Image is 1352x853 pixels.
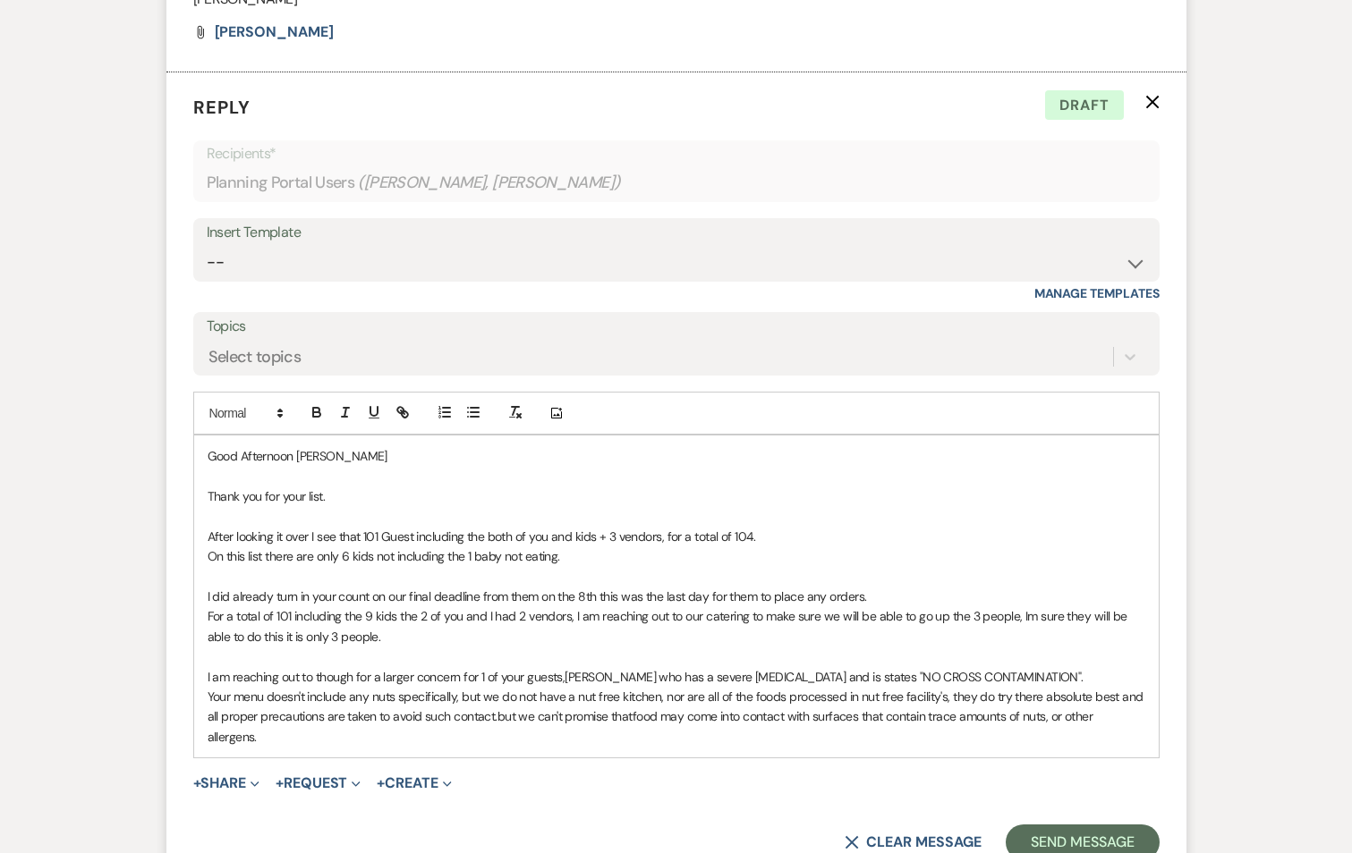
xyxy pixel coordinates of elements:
p: Recipients* [207,142,1146,165]
p: On this list there are only 6 kids not including the 1 baby not eating. [208,546,1145,566]
button: Share [193,776,260,790]
span: ( [PERSON_NAME], [PERSON_NAME] ) [358,171,621,195]
span: + [276,776,284,790]
span: [PERSON_NAME] [215,22,334,41]
button: Request [276,776,361,790]
span: Your menu doesn't include any nuts specifically, but we do not have a nut free kitchen, nor are a... [208,688,1147,724]
div: Insert Template [207,220,1146,246]
a: Manage Templates [1034,285,1160,301]
button: Clear message [845,835,981,849]
button: Create [377,776,451,790]
span: + [193,776,201,790]
p: For a total of 101 including the 9 kids the 2 of you and I had 2 vendors, I am reaching out to ou... [208,606,1145,646]
p: ll proper precautions are taken to avoid such contact. food may come into contact with surfaces t... [208,687,1145,747]
span: Draft [1045,90,1124,121]
span: + [377,776,385,790]
span: [PERSON_NAME] who has a severe [MEDICAL_DATA] and is states "NO CROSS CONTAMINATION". [565,669,1083,685]
p: I am reaching out to though for a larger concern for 1 of your guests, [208,667,1145,687]
p: After looking it over I see that 101 Guest including the both of you and kids + 3 vendors, for a ... [208,527,1145,546]
p: Thank you for your list. [208,486,1145,506]
div: Select topics [208,345,302,369]
div: Planning Portal Users [207,165,1146,200]
p: I did already turn in your count on our final deadline from them on the 8th this was the last day... [208,587,1145,606]
a: [PERSON_NAME] [215,25,334,39]
label: Topics [207,314,1146,340]
p: Good Afternoon [PERSON_NAME] [208,446,1145,466]
span: but we can't promise that [497,708,633,724]
span: Reply [193,96,251,119]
